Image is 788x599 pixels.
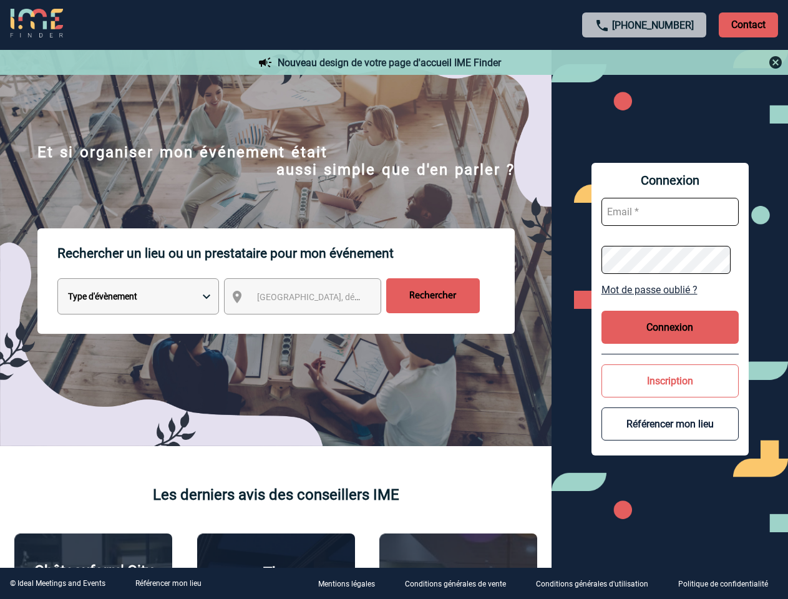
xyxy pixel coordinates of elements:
a: [PHONE_NUMBER] [612,19,694,31]
p: Politique de confidentialité [678,580,768,589]
p: Châteauform' City [GEOGRAPHIC_DATA] [21,562,165,597]
p: Conditions générales de vente [405,580,506,589]
p: The [GEOGRAPHIC_DATA] [204,564,348,599]
p: Mentions légales [318,580,375,589]
p: Contact [719,12,778,37]
span: Connexion [601,173,739,188]
a: Mentions légales [308,578,395,590]
a: Mot de passe oublié ? [601,284,739,296]
p: Conditions générales d'utilisation [536,580,648,589]
button: Référencer mon lieu [601,407,739,441]
a: Référencer mon lieu [135,579,202,588]
p: Agence 2ISD [416,565,501,583]
input: Email * [601,198,739,226]
a: Conditions générales d'utilisation [526,578,668,590]
a: Conditions générales de vente [395,578,526,590]
div: © Ideal Meetings and Events [10,579,105,588]
button: Inscription [601,364,739,397]
button: Connexion [601,311,739,344]
a: Politique de confidentialité [668,578,788,590]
